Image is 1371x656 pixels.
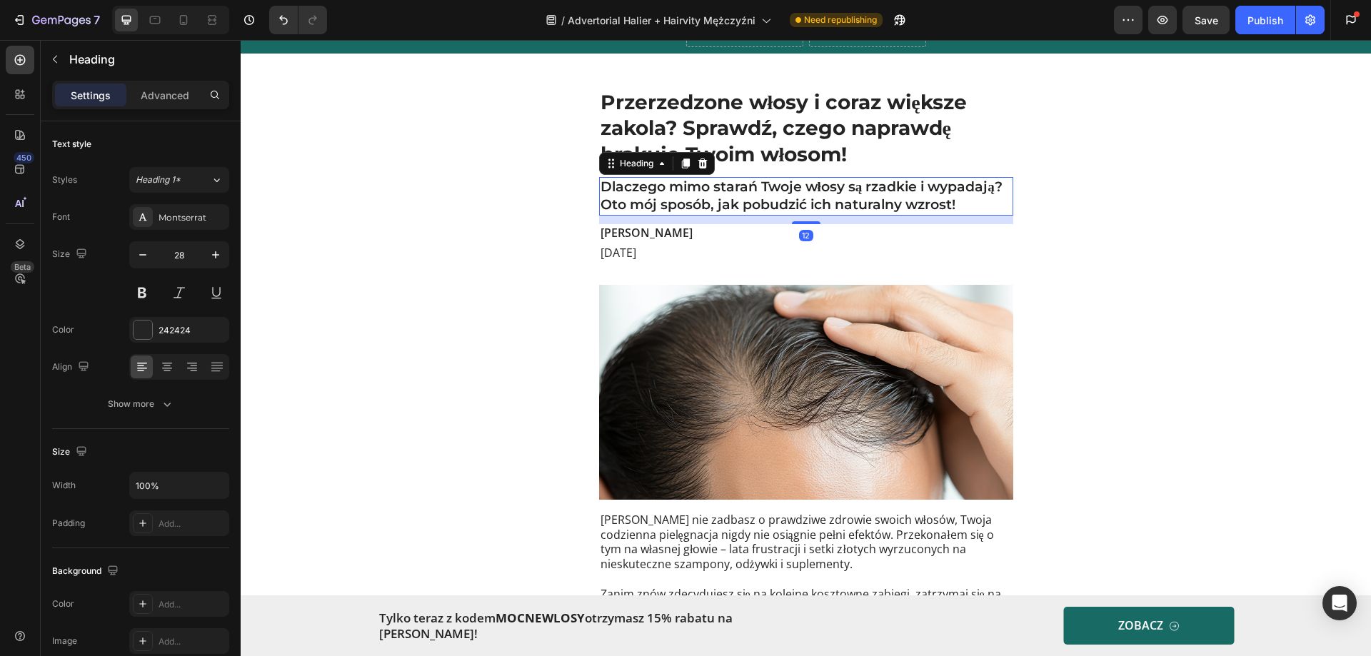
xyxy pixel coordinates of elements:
div: Add... [159,635,226,648]
div: Publish [1247,13,1283,28]
button: Show more [52,391,229,417]
div: Text style [52,138,91,151]
div: Show more [108,397,174,411]
div: Montserrat [159,211,226,224]
p: 7 [94,11,100,29]
div: Open Intercom Messenger [1322,586,1357,620]
p: Heading [69,51,224,68]
button: Heading 1* [129,167,229,193]
p: Przerzedzone włosy i coraz większe zakola? Sprawdź, czego naprawdę brakuje Twoim włosom! [360,49,771,127]
div: Size [52,443,90,462]
div: 242424 [159,324,226,337]
iframe: Design area [241,40,1371,656]
p: [PERSON_NAME] nie zadbasz o prawdziwe zdrowie swoich włosów, Twoja codzienna pielęgnacja nigdy ni... [360,473,771,532]
button: Save [1182,6,1230,34]
div: 450 [14,152,34,163]
div: Heading [376,117,416,130]
div: 12 [558,190,573,201]
button: Publish [1235,6,1295,34]
p: Advanced [141,88,189,103]
div: Color [52,597,74,610]
h1: Rich Text Editor. Editing area: main [358,48,773,128]
img: gempages_547557099618436043-39479f1d-03a7-444e-816b-5b5046096fcf.jpg [358,245,773,460]
div: Image [52,635,77,647]
div: Undo/Redo [269,6,327,34]
strong: MOCNEWLOSY [255,570,344,586]
div: Width [52,479,76,492]
div: Add... [159,518,226,530]
input: Auto [130,473,228,498]
div: Color [52,323,74,336]
span: Heading 1* [136,173,181,186]
p: [PERSON_NAME] [360,186,771,201]
div: Padding [52,517,85,530]
a: ZOBACZ [823,567,994,605]
p: [DATE] [360,206,771,221]
span: Advertorial Halier + Hairvity Mężczyźni [568,13,755,28]
span: Need republishing [804,14,877,26]
div: Styles [52,173,77,186]
div: Font [52,211,70,223]
p: Settings [71,88,111,103]
div: Beta [11,261,34,273]
div: Align [52,358,92,377]
span: Save [1195,14,1218,26]
h2: Dlaczego mimo starań Twoje włosy są rzadkie i wypadają? Oto mój sposób, jak pobudzić ich naturaln... [358,137,773,175]
div: Background [52,562,121,581]
span: / [561,13,565,28]
p: Tylko teraz z kodem otrzymasz 15% rabatu na [PERSON_NAME]! [139,570,561,602]
div: Add... [159,598,226,611]
p: Zanim znów zdecydujesz się na kolejne kosztowne zabiegi, zatrzymaj się na chwilę i sprawdź, czy T... [360,547,771,577]
div: Size [52,245,90,264]
button: 7 [6,6,106,34]
p: ZOBACZ [878,578,923,593]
